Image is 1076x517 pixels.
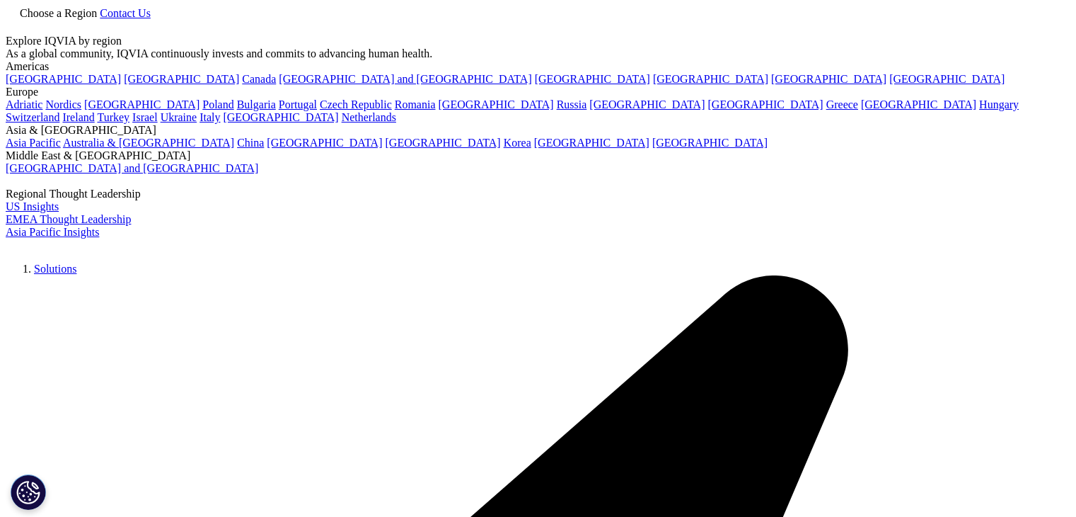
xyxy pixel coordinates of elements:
[267,137,382,149] a: [GEOGRAPHIC_DATA]
[279,98,317,110] a: Portugal
[652,137,768,149] a: [GEOGRAPHIC_DATA]
[386,137,501,149] a: [GEOGRAPHIC_DATA]
[439,98,554,110] a: [GEOGRAPHIC_DATA]
[6,200,59,212] a: US Insights
[242,73,276,85] a: Canada
[6,47,1070,60] div: As a global community, IQVIA continuously invests and commits to advancing human health.
[826,98,858,110] a: Greece
[653,73,768,85] a: [GEOGRAPHIC_DATA]
[6,124,1070,137] div: Asia & [GEOGRAPHIC_DATA]
[395,98,436,110] a: Romania
[100,7,151,19] a: Contact Us
[6,111,59,123] a: Switzerland
[979,98,1019,110] a: Hungary
[504,137,531,149] a: Korea
[6,226,99,238] a: Asia Pacific Insights
[320,98,392,110] a: Czech Republic
[342,111,396,123] a: Netherlands
[861,98,976,110] a: [GEOGRAPHIC_DATA]
[237,137,264,149] a: China
[11,475,46,510] button: Cookies Settings
[63,137,234,149] a: Australia & [GEOGRAPHIC_DATA]
[97,111,129,123] a: Turkey
[6,149,1070,162] div: Middle East & [GEOGRAPHIC_DATA]
[20,7,97,19] span: Choose a Region
[62,111,94,123] a: Ireland
[84,98,199,110] a: [GEOGRAPHIC_DATA]
[132,111,158,123] a: Israel
[6,162,258,174] a: [GEOGRAPHIC_DATA] and [GEOGRAPHIC_DATA]
[534,137,649,149] a: [GEOGRAPHIC_DATA]
[771,73,886,85] a: [GEOGRAPHIC_DATA]
[6,137,61,149] a: Asia Pacific
[237,98,276,110] a: Bulgaria
[557,98,587,110] a: Russia
[45,98,81,110] a: Nordics
[279,73,531,85] a: [GEOGRAPHIC_DATA] and [GEOGRAPHIC_DATA]
[223,111,338,123] a: [GEOGRAPHIC_DATA]
[161,111,197,123] a: Ukraine
[6,188,1070,200] div: Regional Thought Leadership
[889,73,1005,85] a: [GEOGRAPHIC_DATA]
[535,73,650,85] a: [GEOGRAPHIC_DATA]
[589,98,705,110] a: [GEOGRAPHIC_DATA]
[34,263,76,275] a: Solutions
[6,86,1070,98] div: Europe
[6,73,121,85] a: [GEOGRAPHIC_DATA]
[6,213,131,225] a: EMEA Thought Leadership
[6,60,1070,73] div: Americas
[199,111,220,123] a: Italy
[6,98,42,110] a: Adriatic
[6,35,1070,47] div: Explore IQVIA by region
[202,98,233,110] a: Poland
[124,73,239,85] a: [GEOGRAPHIC_DATA]
[708,98,823,110] a: [GEOGRAPHIC_DATA]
